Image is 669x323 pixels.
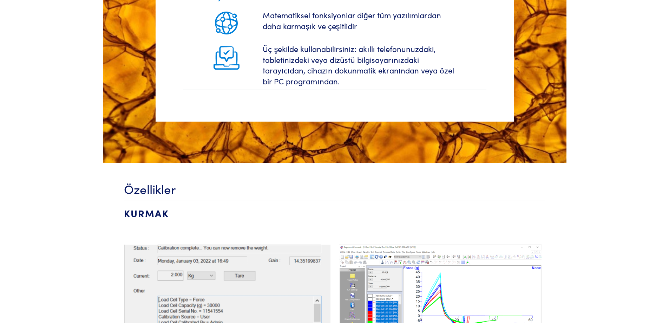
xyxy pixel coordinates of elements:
img: math-functions.png [212,10,240,38]
font: Üç şekilde kullanabilirsiniz: akıllı telefonunuzdaki, tabletinizdeki veya dizüstü bilgisayarınızd... [263,43,454,86]
font: Özellikler [124,180,176,197]
font: Matematiksel fonksiyonlar diğer tüm yazılımlardan daha karmaşık ve çeşitlidir [263,9,441,31]
img: use-three-ways.png [212,44,240,74]
font: KURMAK [124,206,169,220]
